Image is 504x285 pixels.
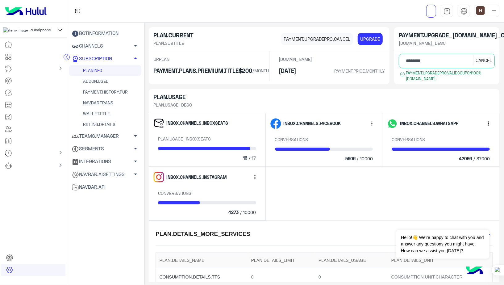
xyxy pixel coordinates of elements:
[132,42,139,49] span: arrow_drop_down
[149,225,499,245] mat-expansion-panel-header: PLAN.DETAILS_MORE_SERVICES
[57,161,64,169] mat-icon: chevron_right
[132,157,139,165] span: arrow_drop_down
[369,120,375,127] span: more_vert
[248,155,251,161] span: /
[158,136,256,142] p: PLAN.USAGE_INBOXSEATS
[444,8,451,15] img: tab
[252,67,269,77] span: /MONTH
[69,181,141,193] a: NAVBAR.API
[459,155,472,162] span: 42096
[69,65,141,76] a: PLANINFO
[31,27,51,33] span: dubaiphone
[360,155,373,162] span: 10000
[69,155,141,168] a: INTEGRATIONS
[153,172,164,182] img: instagram.svg
[388,253,492,268] th: PLAN.DETAILS_UNIT
[334,68,385,77] span: PAYMENT.PRICE.MONTHLY
[69,98,141,108] a: NAVBAR.TRANS
[396,230,489,259] span: Hello!👋 We're happy to chat with you and answer any questions you might have. How can we assist y...
[132,132,139,140] span: arrow_drop_down
[243,155,247,161] span: 16
[485,120,492,127] span: more_vert
[357,155,359,162] span: /
[69,108,141,119] a: WALLET.TITLE
[473,155,475,162] span: /
[315,253,388,268] th: PLAN.DETAILS_USAGE
[249,171,261,183] button: more_vert
[153,40,184,46] span: PLAN.SUBTITLE
[57,149,64,156] mat-icon: chevron_right
[158,190,256,196] p: CONVERSATIONS
[252,174,258,180] span: more_vert
[243,209,256,216] span: 10000
[153,228,253,240] h5: PLAN.DETAILS_MORE_SERVICES
[69,27,141,40] a: BOTINFORMATION
[476,6,485,15] img: userImage
[400,72,405,77] img: success
[153,32,194,39] h5: PLAN.CURRENT
[366,118,377,129] button: more_vert
[69,52,141,65] a: SUBSCRIPTION
[132,145,139,152] span: arrow_drop_down
[399,40,446,46] span: [DOMAIN_NAME]_DESC
[345,155,356,162] span: 5606
[358,33,383,45] a: UPGRADE
[460,8,468,15] img: tab
[275,136,373,143] p: CONVERSATIONS
[132,55,139,62] span: arrow_drop_up
[399,32,495,39] h5: PAYMENT.UPGRADE_[DOMAIN_NAME]_COUPON
[283,120,341,127] span: INBOX.CHANNELS.FACEBOOK
[281,33,353,45] a: PAYMENT.UPGRADEPRO.CANCEL
[270,118,281,129] img: facebook.svg
[473,55,495,66] button: CANCEL
[57,65,64,72] mat-icon: chevron_right
[248,253,315,268] th: PLAN.DETAILS_LIMIT
[387,118,398,129] img: whatsapp.svg
[69,130,141,143] a: TEAMS.MANAGER
[74,7,81,15] img: tab
[464,260,485,282] img: hulul-logo.png
[69,143,141,155] a: SEGMENTS
[69,76,141,87] a: ADDON.USED
[153,56,239,62] p: URPLAN
[69,119,141,130] a: BILLING.DETAILS
[69,40,141,52] a: CHANNELS
[400,120,459,127] span: INBOX.CHANNELS.WHATSAPP
[156,253,248,268] th: PLAN.DETAILS_NAME
[483,118,494,129] button: more_vert
[239,67,252,74] h5: $200
[240,209,242,216] span: /
[252,155,256,161] span: 17
[3,27,28,33] img: 1403182699927242
[153,118,164,129] img: inboxseats.svg
[132,170,139,178] span: arrow_drop_down
[153,102,192,107] span: PLAN.USAGE_DESC
[153,67,239,74] h5: PAYMENT.PLANS.PREMIUM.TITLE
[166,120,228,126] span: INBOX.CHANNELS.INBOXSEATS
[2,5,49,18] img: Logo
[399,70,495,82] small: PAYMENT.UPGRADEPRO.VALIDCOUPON 100% [DOMAIN_NAME]
[69,168,141,181] a: NAVBAR.AISETTINGS
[279,56,312,62] p: [DOMAIN_NAME]
[228,209,239,216] span: 4273
[153,94,495,101] h5: PLAN.USAGE
[166,174,227,180] span: INBOX.CHANNELS.INSTAGRAM
[279,67,312,74] h5: [DATE]
[392,136,490,143] p: CONVERSATIONS
[490,7,498,15] img: profile
[72,183,106,191] span: NAVBAR.API
[477,155,490,162] span: 37000
[69,87,141,98] a: PAYMENT.HISTORY.PUR
[441,5,453,18] a: tab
